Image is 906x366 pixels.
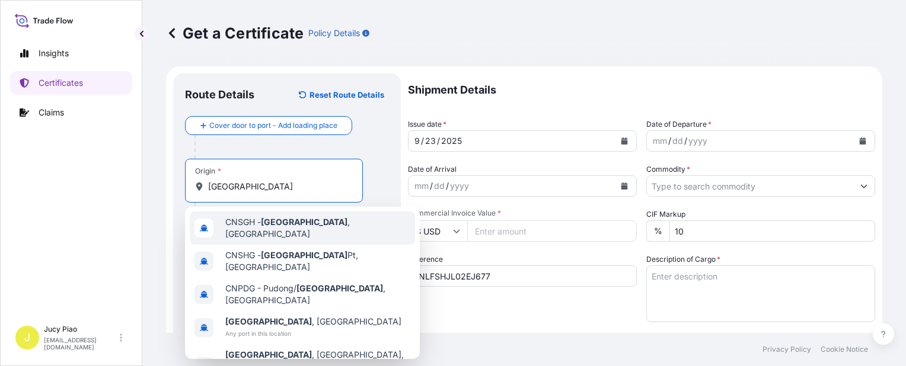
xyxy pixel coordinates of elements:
[408,265,637,287] input: Enter booking reference
[421,134,424,148] div: /
[208,181,348,192] input: Origin
[646,118,712,130] span: Date of Departure
[646,163,690,175] label: Commodity
[44,325,117,334] p: Jucy Piao
[763,345,811,354] p: Privacy Policy
[209,120,337,131] span: Cover door to port - Add loading place
[185,207,420,359] div: Show suggestions
[39,47,69,59] p: Insights
[225,249,410,273] span: CNSHG - Pt, [GEOGRAPHIC_DATA]
[467,220,637,242] input: Enter amount
[615,176,634,195] button: Calendar
[684,134,687,148] div: /
[671,134,684,148] div: day,
[296,283,383,293] b: [GEOGRAPHIC_DATA]
[310,89,384,101] p: Reset Route Details
[225,216,410,240] span: CNSGH - , [GEOGRAPHIC_DATA]
[437,134,440,148] div: /
[39,107,64,118] p: Claims
[647,175,853,197] input: Type to search commodity
[615,131,634,150] button: Calendar
[39,77,83,89] p: Certificates
[430,179,433,193] div: /
[225,316,401,328] span: , [GEOGRAPHIC_DATA]
[24,332,30,343] span: J
[821,345,868,354] p: Cookie Notice
[853,131,872,150] button: Calendar
[261,217,347,227] b: [GEOGRAPHIC_DATA]
[652,134,668,148] div: month,
[225,282,410,306] span: CNPDG - Pudong/ , [GEOGRAPHIC_DATA]
[687,134,709,148] div: year,
[195,166,221,176] div: Origin
[408,253,443,265] label: Reference
[424,134,437,148] div: day,
[413,179,430,193] div: month,
[225,316,312,326] b: [GEOGRAPHIC_DATA]
[413,134,421,148] div: month,
[44,336,117,351] p: [EMAIL_ADDRESS][DOMAIN_NAME]
[449,179,470,193] div: year,
[669,220,875,242] input: Enter percentage between 0 and 24%
[408,118,446,130] span: Issue date
[446,179,449,193] div: /
[308,27,360,39] p: Policy Details
[166,24,304,43] p: Get a Certificate
[225,349,312,359] b: [GEOGRAPHIC_DATA]
[408,73,875,107] p: Shipment Details
[646,220,669,242] div: %
[433,179,446,193] div: day,
[225,328,401,339] span: Any port in this location
[646,208,685,220] label: CIF Markup
[668,134,671,148] div: /
[408,163,457,175] span: Date of Arrival
[646,253,720,265] label: Description of Cargo
[853,175,875,197] button: Show suggestions
[408,208,637,218] span: Commercial Invoice Value
[440,134,463,148] div: year,
[261,250,347,260] b: [GEOGRAPHIC_DATA]
[185,88,254,102] p: Route Details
